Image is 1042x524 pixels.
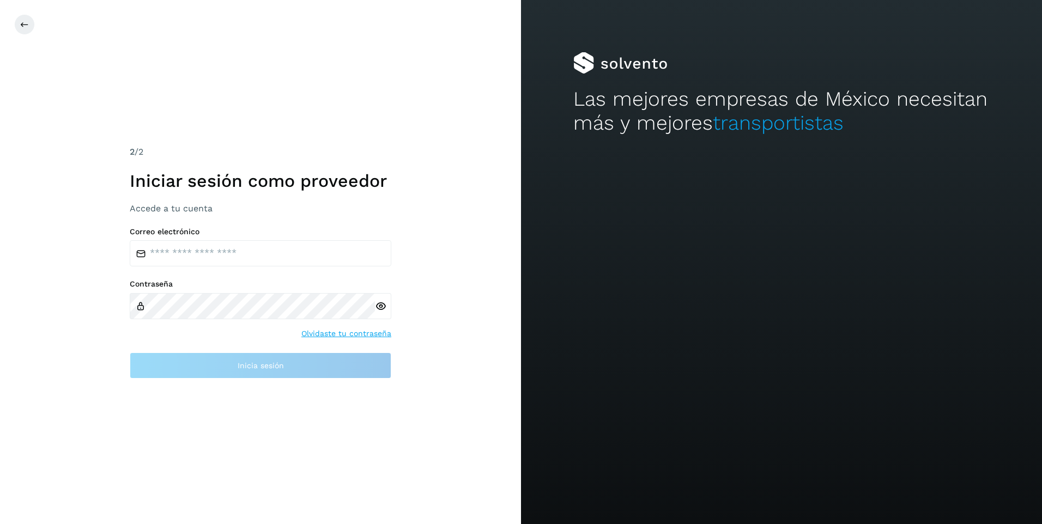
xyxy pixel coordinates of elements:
label: Contraseña [130,279,391,289]
h1: Iniciar sesión como proveedor [130,170,391,191]
h3: Accede a tu cuenta [130,203,391,214]
span: Inicia sesión [238,362,284,369]
span: 2 [130,147,135,157]
div: /2 [130,145,391,159]
h2: Las mejores empresas de México necesitan más y mejores [573,87,990,136]
label: Correo electrónico [130,227,391,236]
button: Inicia sesión [130,352,391,379]
span: transportistas [713,111,844,135]
a: Olvidaste tu contraseña [301,328,391,339]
